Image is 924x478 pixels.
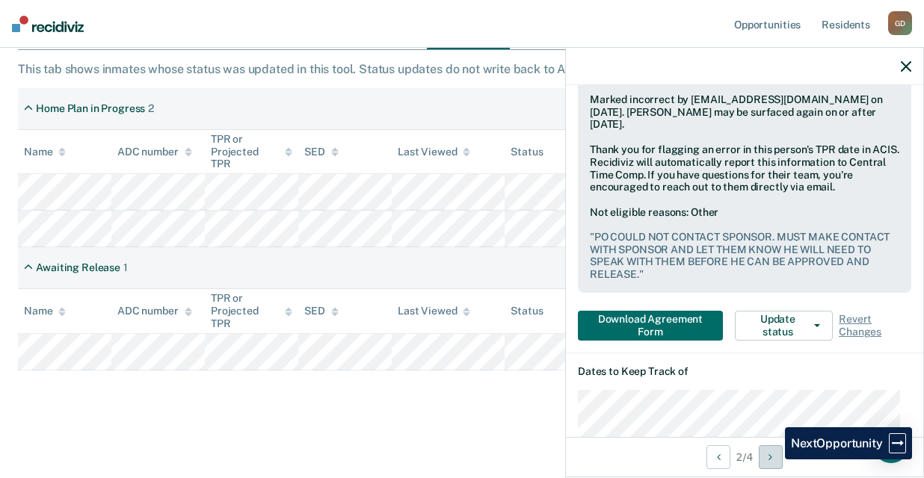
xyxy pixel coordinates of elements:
[590,143,899,193] div: Thank you for flagging an error in this person's TPR date in ACIS. Recidiviz will automatically r...
[398,146,470,158] div: Last Viewed
[578,365,911,378] dt: Dates to Keep Track of
[578,311,723,341] button: Download Agreement Form
[36,102,145,115] div: Home Plan in Progress
[566,437,923,477] div: 2 / 4
[578,311,729,341] a: Download Agreement Form
[304,305,339,317] div: SED
[888,11,912,35] div: G D
[12,16,84,32] img: Recidiviz
[18,62,906,76] div: This tab shows inmates whose status was updated in this tool. Status updates do not write back to...
[590,93,899,131] div: Marked incorrect by [EMAIL_ADDRESS][DOMAIN_NAME] on [DATE]. [PERSON_NAME] may be surfaced again o...
[398,305,470,317] div: Last Viewed
[148,102,154,115] div: 2
[759,445,783,469] button: Next Opportunity
[36,261,120,274] div: Awaiting Release
[304,146,339,158] div: SED
[735,311,833,341] button: Update status
[117,305,192,317] div: ADC number
[839,313,911,338] span: Revert Changes
[590,206,899,281] div: Not eligible reasons: Other
[211,133,292,170] div: TPR or Projected TPR
[24,146,66,158] div: Name
[590,231,899,281] pre: " PO COULD NOT CONTACT SPONSOR. MUST MAKE CONTACT WITH SPONSOR AND LET THEM KNOW HE WILL NEED TO ...
[511,305,543,317] div: Status
[706,445,730,469] button: Previous Opportunity
[24,305,66,317] div: Name
[123,261,128,274] div: 1
[117,146,192,158] div: ADC number
[873,427,909,463] div: Open Intercom Messenger
[511,146,543,158] div: Status
[211,292,292,329] div: TPR or Projected TPR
